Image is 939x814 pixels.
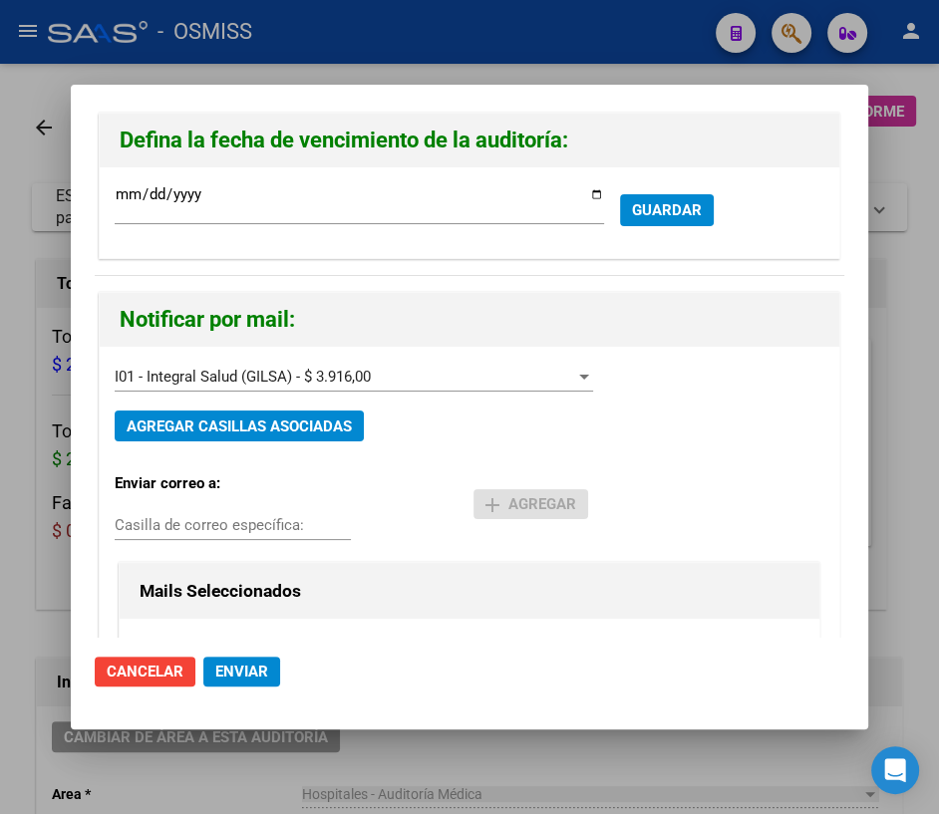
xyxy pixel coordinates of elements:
[871,746,919,794] div: Open Intercom Messenger
[203,657,280,686] button: Enviar
[115,472,265,495] p: Enviar correo a:
[620,194,714,225] button: GUARDAR
[215,663,268,680] span: Enviar
[473,489,588,519] button: Agregar
[115,410,364,441] button: AGREGAR CASILLAS ASOCIADAS
[140,578,799,604] h3: Mails Seleccionados
[480,493,504,517] mat-icon: add
[95,657,195,686] button: Cancelar
[632,202,702,220] span: GUARDAR
[107,663,183,680] span: Cancelar
[115,368,371,386] span: I01 - Integral Salud (GILSA) - $ 3.916,00
[127,417,352,435] span: AGREGAR CASILLAS ASOCIADAS
[120,122,819,159] h2: Defina la fecha de vencimiento de la auditoría:
[120,301,819,339] h2: Notificar por mail:
[485,495,576,513] span: Agregar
